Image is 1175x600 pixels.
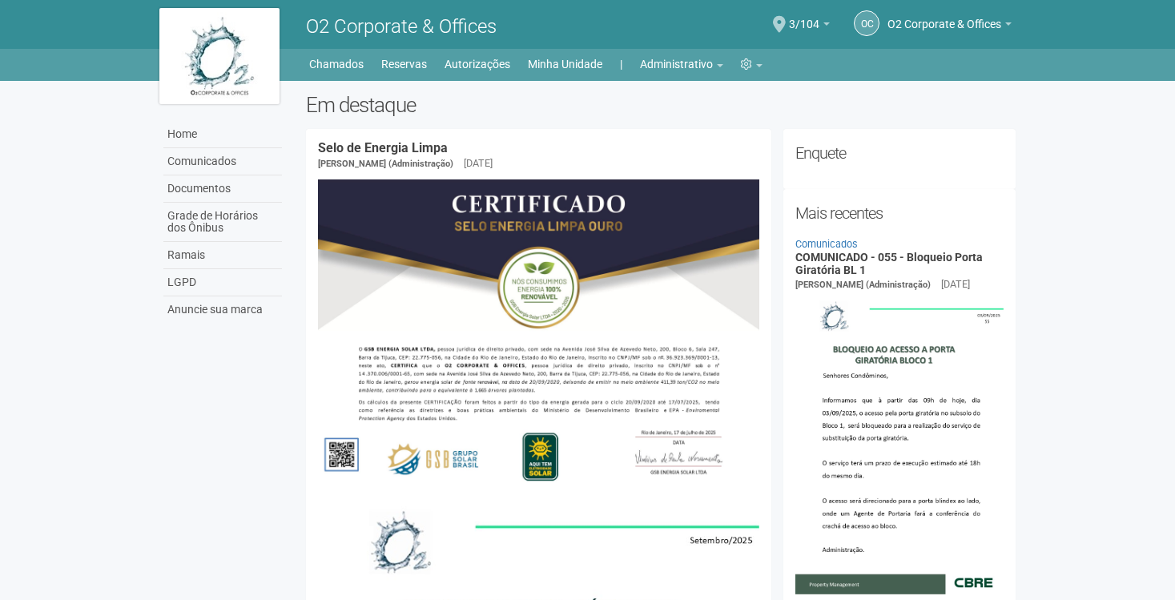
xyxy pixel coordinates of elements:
[163,203,282,242] a: Grade de Horários dos Ônibus
[306,93,1016,117] h2: Em destaque
[159,8,280,104] img: logo.jpg
[309,53,364,75] a: Chamados
[163,269,282,296] a: LGPD
[854,10,879,36] a: OC
[887,20,1012,33] a: O2 Corporate & Offices
[318,159,453,169] span: [PERSON_NAME] (Administração)
[640,53,723,75] a: Administrativo
[795,280,931,290] span: [PERSON_NAME] (Administração)
[795,238,858,250] a: Comunicados
[620,53,622,75] a: |
[381,53,427,75] a: Reservas
[306,15,497,38] span: O2 Corporate & Offices
[163,148,282,175] a: Comunicados
[795,292,1004,594] img: COMUNICADO%20-%20055%20-%20Bloqueio%20Porta%20Girat%C3%B3ria%20BL%201.jpg
[941,277,970,292] div: [DATE]
[318,179,759,492] img: COMUNICADO%20-%20054%20-%20Selo%20de%20Energia%20Limpa%20-%20P%C3%A1g.%202.jpg
[163,121,282,148] a: Home
[464,156,493,171] div: [DATE]
[795,201,1004,225] h2: Mais recentes
[887,2,1001,30] span: O2 Corporate & Offices
[163,175,282,203] a: Documentos
[445,53,510,75] a: Autorizações
[741,53,763,75] a: Configurações
[789,20,830,33] a: 3/104
[789,2,819,30] span: 3/104
[318,140,448,155] a: Selo de Energia Limpa
[163,296,282,323] a: Anuncie sua marca
[795,141,1004,165] h2: Enquete
[795,251,983,276] a: COMUNICADO - 055 - Bloqueio Porta Giratória BL 1
[163,242,282,269] a: Ramais
[528,53,602,75] a: Minha Unidade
